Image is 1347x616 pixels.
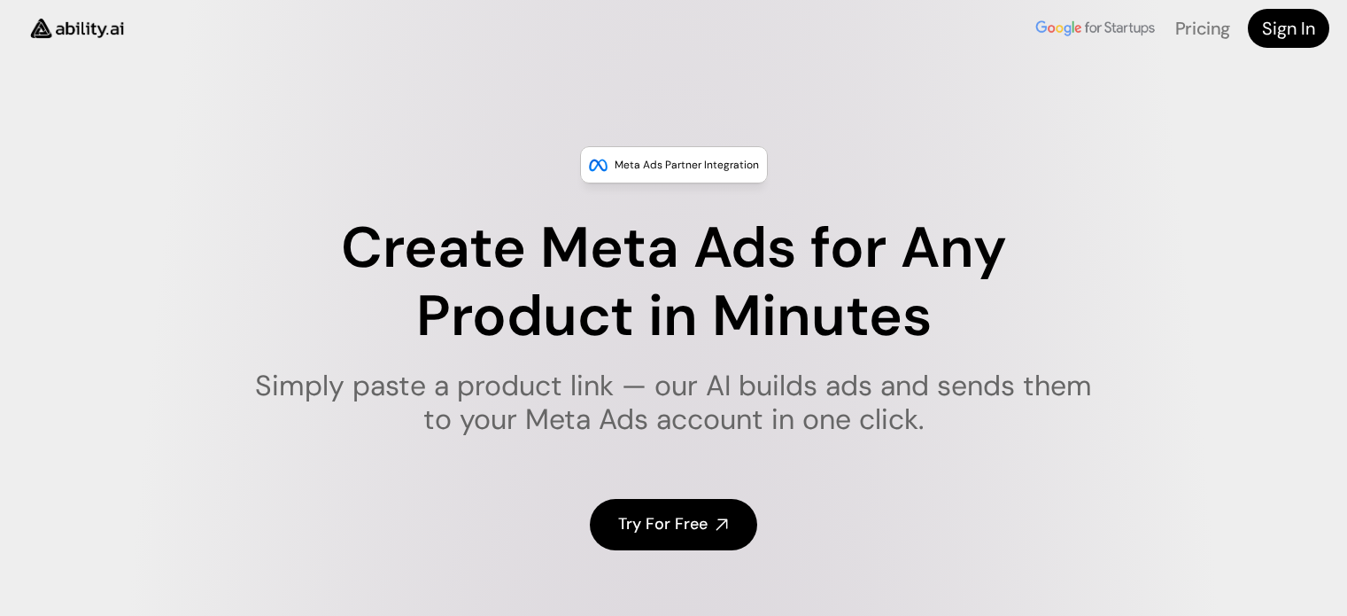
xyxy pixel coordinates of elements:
p: Meta Ads Partner Integration [615,156,759,174]
a: Sign In [1248,9,1329,48]
h1: Create Meta Ads for Any Product in Minutes [244,214,1103,351]
h4: Try For Free [618,513,708,535]
a: Pricing [1175,17,1230,40]
h1: Simply paste a product link — our AI builds ads and sends them to your Meta Ads account in one cl... [244,369,1103,437]
h4: Sign In [1262,16,1315,41]
a: Try For Free [590,499,757,550]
